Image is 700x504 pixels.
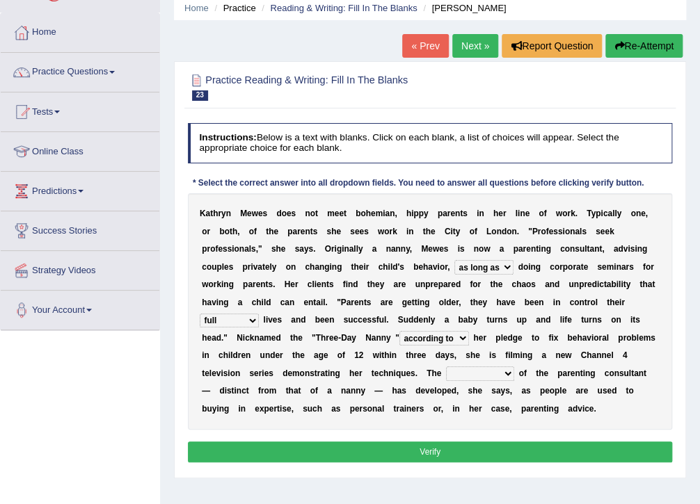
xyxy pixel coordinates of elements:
[587,209,591,218] b: T
[258,209,263,218] b: e
[366,262,369,272] b: r
[484,244,490,254] b: w
[515,209,517,218] b: l
[356,244,358,254] b: l
[438,209,443,218] b: p
[325,244,331,254] b: O
[383,262,388,272] b: h
[594,244,599,254] b: n
[207,244,210,254] b: r
[310,227,313,236] b: t
[580,244,584,254] b: u
[516,227,518,236] b: .
[456,227,461,236] b: y
[350,227,355,236] b: s
[397,262,399,272] b: '
[539,209,543,218] b: o
[356,209,360,218] b: b
[395,209,397,218] b: ,
[607,209,612,218] b: a
[291,262,296,272] b: n
[213,209,218,218] b: h
[384,227,389,236] b: o
[359,262,364,272] b: e
[553,227,558,236] b: s
[273,227,278,236] b: e
[211,1,255,15] li: Practice
[388,262,390,272] b: i
[305,209,310,218] b: n
[337,244,342,254] b: g
[229,262,234,272] b: s
[526,244,531,254] b: e
[637,244,642,254] b: n
[563,262,568,272] b: p
[571,209,575,218] b: k
[546,244,550,254] b: g
[536,262,541,272] b: g
[385,209,390,218] b: a
[242,262,247,272] b: p
[440,262,445,272] b: o
[418,262,423,272] b: e
[286,262,291,272] b: o
[600,227,605,236] b: e
[491,227,496,236] b: o
[221,209,226,218] b: y
[523,262,528,272] b: o
[600,209,603,218] b: i
[339,209,344,218] b: e
[360,209,365,218] b: o
[589,244,594,254] b: a
[399,262,404,272] b: s
[610,227,614,236] b: k
[372,244,377,254] b: a
[292,227,297,236] b: a
[580,262,583,272] b: t
[443,209,447,218] b: a
[222,262,224,272] b: l
[433,262,438,272] b: v
[212,262,216,272] b: u
[411,209,413,218] b: i
[447,262,450,272] b: ,
[202,244,207,254] b: p
[562,209,567,218] b: o
[199,132,256,143] b: Instructions:
[531,244,536,254] b: n
[445,227,451,236] b: C
[408,227,413,236] b: n
[413,262,418,272] b: b
[355,227,360,236] b: e
[556,209,562,218] b: w
[256,244,258,254] b: ,
[543,209,546,218] b: f
[262,262,265,272] b: t
[567,209,571,218] b: r
[331,227,336,236] b: h
[244,244,249,254] b: a
[605,227,610,236] b: e
[192,90,208,101] span: 23
[575,227,580,236] b: a
[270,3,417,13] a: Reading & Writing: Fill In The Blanks
[219,227,224,236] b: b
[272,262,277,272] b: y
[502,34,602,58] button: Report Question
[327,209,335,218] b: m
[562,227,564,236] b: i
[520,209,525,218] b: n
[602,244,604,254] b: ,
[310,209,315,218] b: o
[406,227,408,236] b: i
[479,209,484,218] b: n
[591,209,596,218] b: y
[319,262,324,272] b: n
[310,262,315,272] b: h
[546,227,548,236] b: f
[359,227,364,236] b: e
[463,209,468,218] b: s
[188,178,649,190] div: * Select the correct answer into all dropdown fields. You need to answer all questions before cli...
[281,244,286,254] b: e
[457,244,459,254] b: i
